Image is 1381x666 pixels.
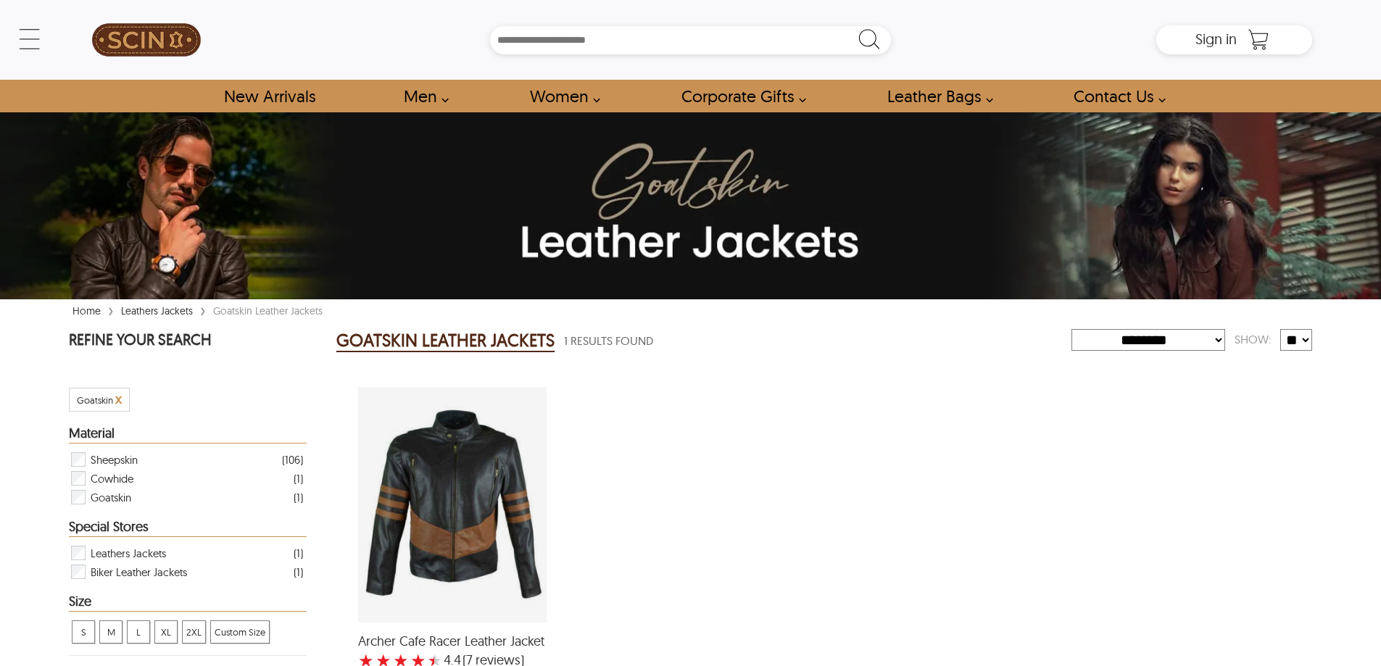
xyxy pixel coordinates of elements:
[69,329,307,353] p: REFINE YOUR SEARCH
[70,450,303,469] div: Filter Sheepskin Goatskin Leather Jackets
[77,394,113,406] span: Filter Goatskin
[155,621,177,643] span: XL
[69,426,307,444] div: Heading Filter Goatskin Leather Jackets by Material
[70,562,303,581] div: Filter Biker Leather Jackets Goatskin Leather Jackets
[127,620,150,644] div: View L Goatskin Leather Jackets
[70,469,303,488] div: Filter Cowhide Goatskin Leather Jackets
[128,621,149,643] span: L
[69,594,307,612] div: Heading Filter Goatskin Leather Jackets by Size
[210,304,326,318] div: Goatskin Leather Jackets
[387,80,457,112] a: shop men's leather jackets
[108,297,114,322] span: ›
[91,488,131,507] span: Goatskin
[336,329,555,352] h2: GOATSKIN LEATHER JACKETS
[69,304,104,317] a: Home
[1225,327,1280,352] div: Show:
[200,297,206,322] span: ›
[72,620,95,644] div: View S Goatskin Leather Jackets
[100,621,122,643] span: M
[513,80,608,112] a: Shop Women Leather Jackets
[282,451,303,469] div: ( 106 )
[70,488,303,507] div: Filter Goatskin Goatskin Leather Jackets
[294,563,303,581] div: ( 1 )
[115,391,122,407] span: Cancel Filter
[294,544,303,562] div: ( 1 )
[1195,35,1237,46] a: Sign in
[182,620,206,644] div: View 2XL Goatskin Leather Jackets
[1195,30,1237,48] span: Sign in
[1244,29,1273,51] a: Shopping Cart
[871,80,1001,112] a: Shop Leather Bags
[117,304,196,317] a: Leathers Jackets
[183,621,205,643] span: 2XL
[210,620,270,644] div: View Custom Size Goatskin Leather Jackets
[336,326,1071,355] div: Goatskin Leather Jackets 1 Results Found
[665,80,814,112] a: Shop Leather Corporate Gifts
[72,621,94,643] span: S
[1057,80,1174,112] a: contact-us
[91,544,166,562] span: Leathers Jackets
[294,470,303,488] div: ( 1 )
[91,562,187,581] span: Biker Leather Jackets
[564,332,653,350] span: 1 Results Found
[92,7,201,72] img: SCIN
[99,620,123,644] div: View M Goatskin Leather Jackets
[294,488,303,507] div: ( 1 )
[91,450,138,469] span: Sheepskin
[211,621,269,643] span: Custom Size
[91,469,133,488] span: Cowhide
[358,633,547,649] span: Archer Cafe Racer Leather Jacket
[70,544,303,562] div: Filter Leathers Jackets Goatskin Leather Jackets
[69,7,224,72] a: SCIN
[207,80,331,112] a: Shop New Arrivals
[69,520,307,537] div: Heading Filter Goatskin Leather Jackets by Special Stores
[154,620,178,644] div: View XL Goatskin Leather Jackets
